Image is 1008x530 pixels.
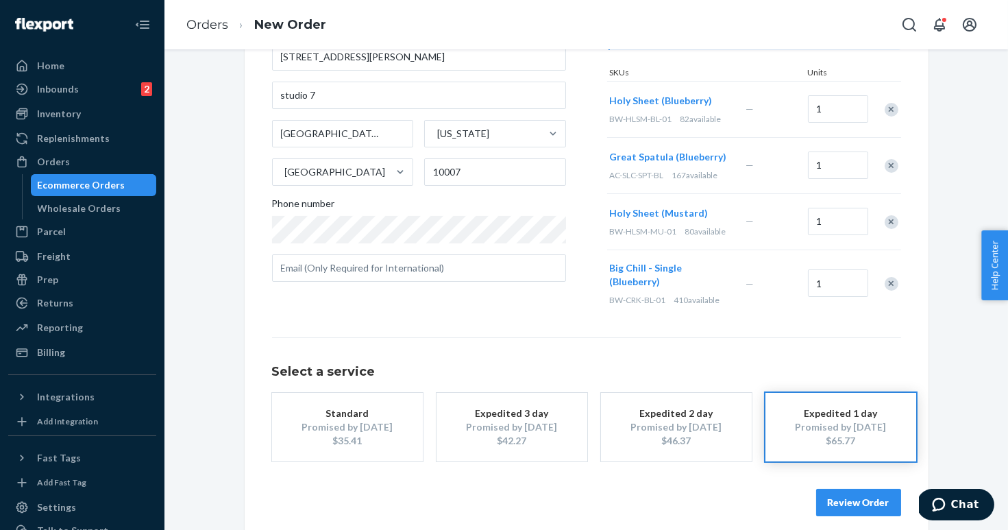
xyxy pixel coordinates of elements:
ol: breadcrumbs [175,5,337,45]
div: 2 [141,82,152,96]
div: Freight [37,250,71,263]
div: $42.27 [457,434,567,448]
button: Expedited 3 dayPromised by [DATE]$42.27 [437,393,587,461]
a: Returns [8,292,156,314]
div: Promised by [DATE] [622,420,731,434]
span: Holy Sheet (Mustard) [610,207,709,219]
div: Add Fast Tag [37,477,86,488]
a: Home [8,55,156,77]
button: Review Order [816,489,901,516]
a: Settings [8,496,156,518]
a: Replenishments [8,128,156,149]
input: [GEOGRAPHIC_DATA] [284,165,285,179]
div: $65.77 [786,434,896,448]
span: 82 available [680,114,722,124]
div: Settings [37,501,76,514]
button: Integrations [8,386,156,408]
input: [US_STATE] [436,127,437,141]
div: Standard [293,407,402,420]
div: Inventory [37,107,81,121]
input: Quantity [808,152,868,179]
input: Quantity [808,208,868,235]
button: Help Center [981,230,1008,300]
a: Ecommerce Orders [31,174,157,196]
span: 80 available [685,226,726,237]
span: 167 available [672,170,718,180]
iframe: Opens a widget where you can chat to one of our agents [919,489,994,523]
div: Prep [37,273,58,287]
div: [US_STATE] [437,127,489,141]
span: Great Spatula (Blueberry) [610,151,727,162]
span: BW-HLSM-BL-01 [610,114,672,124]
a: Freight [8,245,156,267]
div: Units [805,67,867,81]
a: Parcel [8,221,156,243]
a: New Order [254,17,326,32]
button: Open Search Box [896,11,923,38]
a: Prep [8,269,156,291]
a: Orders [8,151,156,173]
div: Promised by [DATE] [786,420,896,434]
input: Quantity [808,269,868,297]
div: Remove Item [885,159,898,173]
div: Replenishments [37,132,110,145]
div: [GEOGRAPHIC_DATA] [285,165,386,179]
a: Orders [186,17,228,32]
span: Holy Sheet (Blueberry) [610,95,713,106]
img: Flexport logo [15,18,73,32]
div: Orders [37,155,70,169]
span: BW-HLSM-MU-01 [610,226,677,237]
a: Inbounds2 [8,78,156,100]
button: Close Navigation [129,11,156,38]
a: Reporting [8,317,156,339]
a: Add Fast Tag [8,474,156,491]
button: StandardPromised by [DATE]$35.41 [272,393,423,461]
div: Remove Item [885,277,898,291]
span: 410 available [674,295,720,305]
input: City [272,120,414,147]
button: Expedited 2 dayPromised by [DATE]$46.37 [601,393,752,461]
input: ZIP Code [424,158,566,186]
button: Holy Sheet (Mustard) [610,206,709,220]
div: Inbounds [37,82,79,96]
span: Phone number [272,197,335,216]
div: Promised by [DATE] [293,420,402,434]
span: — [746,278,754,289]
button: Great Spatula (Blueberry) [610,150,727,164]
h1: Select a service [272,365,901,379]
div: Remove Item [885,215,898,229]
div: Returns [37,296,73,310]
span: AC-SLC-SPT-BL [610,170,664,180]
div: Billing [37,346,65,359]
span: — [746,159,754,171]
button: Open account menu [956,11,983,38]
div: Expedited 1 day [786,407,896,420]
div: Expedited 2 day [622,407,731,420]
div: Reporting [37,321,83,335]
div: Remove Item [885,103,898,117]
div: SKUs [607,67,805,81]
div: Parcel [37,225,66,239]
span: — [746,215,754,227]
a: Inventory [8,103,156,125]
span: BW-CRK-BL-01 [610,295,666,305]
input: Email (Only Required for International) [272,254,566,282]
input: Street Address [272,43,566,71]
input: Quantity [808,95,868,123]
div: Ecommerce Orders [38,178,125,192]
div: Wholesale Orders [38,202,121,215]
a: Add Integration [8,413,156,430]
button: Fast Tags [8,447,156,469]
button: Expedited 1 dayPromised by [DATE]$65.77 [765,393,916,461]
a: Billing [8,341,156,363]
span: Big Chill - Single (Blueberry) [610,262,683,287]
button: Big Chill - Single (Blueberry) [610,261,730,289]
div: Home [37,59,64,73]
div: $35.41 [293,434,402,448]
input: Street Address 2 (Optional) [272,82,566,109]
a: Wholesale Orders [31,197,157,219]
div: Add Integration [37,415,98,427]
div: Integrations [37,390,95,404]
